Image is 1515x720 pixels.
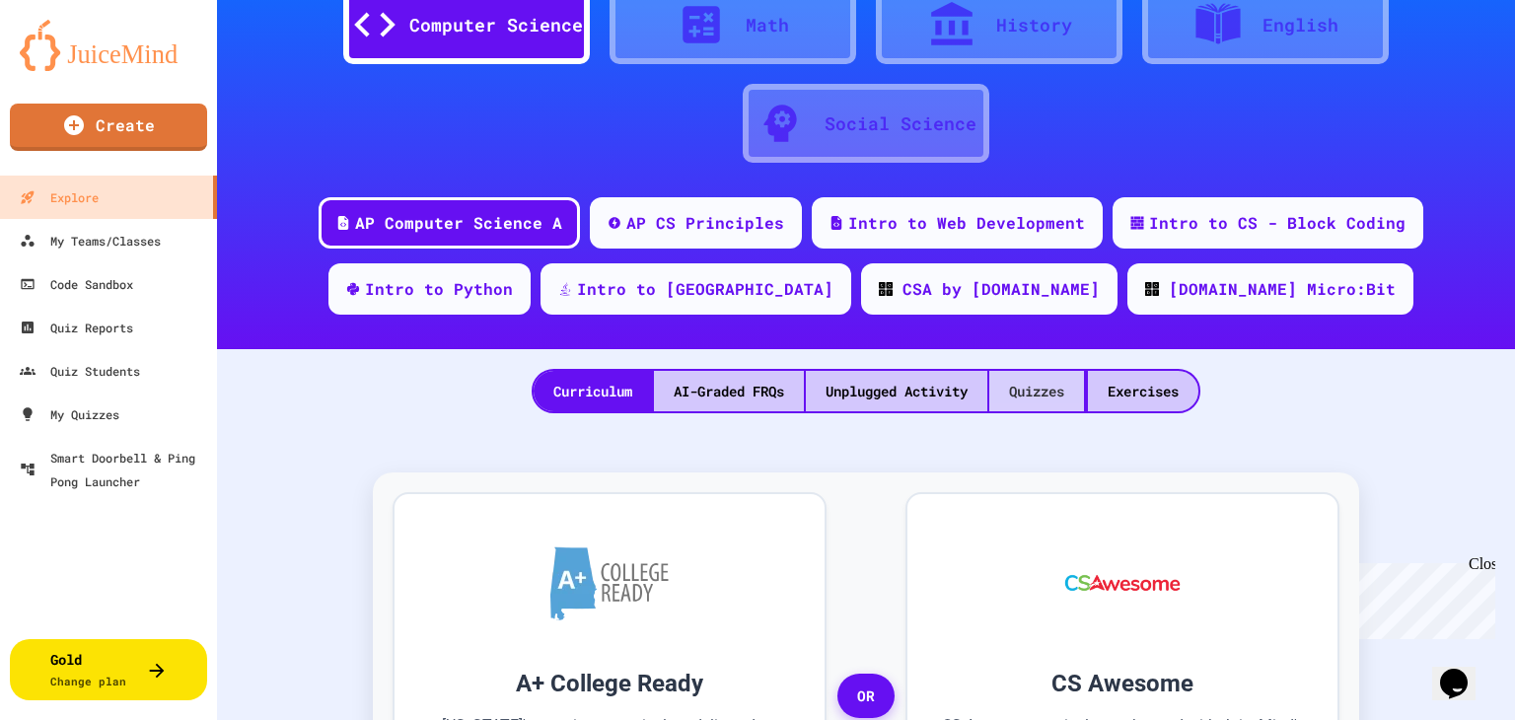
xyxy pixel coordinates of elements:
div: Math [746,12,789,38]
div: [DOMAIN_NAME] Micro:Bit [1169,277,1396,301]
div: Explore [20,185,99,209]
h3: A+ College Ready [424,666,795,701]
img: A+ College Ready [550,546,669,620]
div: Quizzes [989,371,1084,411]
div: My Quizzes [20,402,119,426]
div: CSA by [DOMAIN_NAME] [902,277,1100,301]
div: Gold [50,649,126,690]
div: Intro to [GEOGRAPHIC_DATA] [577,277,833,301]
div: Intro to CS - Block Coding [1149,211,1406,235]
img: CODE_logo_RGB.png [1145,282,1159,296]
div: Computer Science [409,12,583,38]
div: AI-Graded FRQs [654,371,804,411]
div: English [1262,12,1338,38]
img: CODE_logo_RGB.png [879,282,893,296]
div: Code Sandbox [20,272,133,296]
div: Quiz Students [20,359,140,383]
div: Chat with us now!Close [8,8,136,125]
span: Change plan [50,674,126,688]
button: GoldChange plan [10,639,207,700]
div: Exercises [1088,371,1198,411]
div: Intro to Web Development [848,211,1085,235]
img: CS Awesome [1046,524,1200,642]
a: Create [10,104,207,151]
div: My Teams/Classes [20,229,161,252]
iframe: chat widget [1351,555,1495,639]
div: Curriculum [534,371,652,411]
div: Unplugged Activity [806,371,987,411]
img: logo-orange.svg [20,20,197,71]
div: History [996,12,1072,38]
h3: CS Awesome [937,666,1308,701]
div: Smart Doorbell & Ping Pong Launcher [20,446,209,493]
div: Intro to Python [365,277,513,301]
div: Quiz Reports [20,316,133,339]
div: AP Computer Science A [355,211,562,235]
span: OR [837,674,895,719]
iframe: chat widget [1432,641,1495,700]
div: AP CS Principles [626,211,784,235]
div: Social Science [825,110,976,137]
